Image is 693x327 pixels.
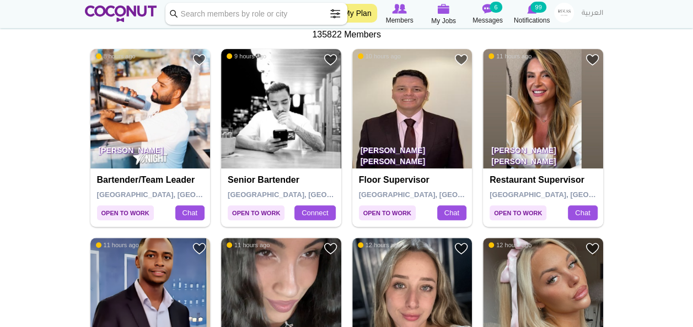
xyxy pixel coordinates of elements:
[96,52,136,60] span: 8 hours ago
[466,3,510,26] a: Messages Messages 6
[359,175,469,185] h4: Floor Supervisor
[228,190,385,199] span: [GEOGRAPHIC_DATA], [GEOGRAPHIC_DATA]
[96,241,139,249] span: 11 hours ago
[192,242,206,255] a: Add to Favourites
[527,4,536,14] img: Notifications
[90,138,211,168] p: [PERSON_NAME]
[97,190,254,199] span: [GEOGRAPHIC_DATA], [GEOGRAPHIC_DATA]
[352,138,472,168] p: [PERSON_NAME] [PERSON_NAME]
[175,205,205,221] a: Chat
[324,242,337,255] a: Add to Favourites
[385,15,413,26] span: Members
[228,175,337,185] h4: Senior Bartender
[488,241,531,249] span: 12 hours ago
[454,53,468,67] a: Add to Favourites
[422,3,466,26] a: My Jobs My Jobs
[576,3,609,25] a: العربية
[358,241,401,249] span: 12 hours ago
[483,138,603,168] p: [PERSON_NAME] [PERSON_NAME]
[378,3,422,26] a: Browse Members Members
[472,15,503,26] span: Messages
[585,242,599,255] a: Add to Favourites
[85,29,609,41] div: 135822 Members
[358,52,401,60] span: 10 hours ago
[294,205,335,221] a: Connect
[530,2,546,13] small: 99
[192,53,206,67] a: Add to Favourites
[510,3,554,26] a: Notifications Notifications 99
[438,4,450,14] img: My Jobs
[482,4,493,14] img: Messages
[488,52,531,60] span: 11 hours ago
[568,205,597,221] a: Chat
[359,190,516,199] span: [GEOGRAPHIC_DATA], [GEOGRAPHIC_DATA]
[490,175,599,185] h4: Restaurant supervisor
[490,2,502,13] small: 6
[585,53,599,67] a: Add to Favourites
[490,190,647,199] span: [GEOGRAPHIC_DATA], [GEOGRAPHIC_DATA]
[437,205,466,221] a: Chat
[392,4,406,14] img: Browse Members
[338,4,377,23] a: My Plan
[431,15,456,26] span: My Jobs
[359,205,416,220] span: Open to Work
[228,205,284,220] span: Open to Work
[97,175,207,185] h4: Bartender/Team Leader
[165,3,347,25] input: Search members by role or city
[227,52,266,60] span: 9 hours ago
[324,53,337,67] a: Add to Favourites
[227,241,270,249] span: 11 hours ago
[514,15,550,26] span: Notifications
[490,205,546,220] span: Open to Work
[85,6,157,22] img: Home
[454,242,468,255] a: Add to Favourites
[97,205,154,220] span: Open to Work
